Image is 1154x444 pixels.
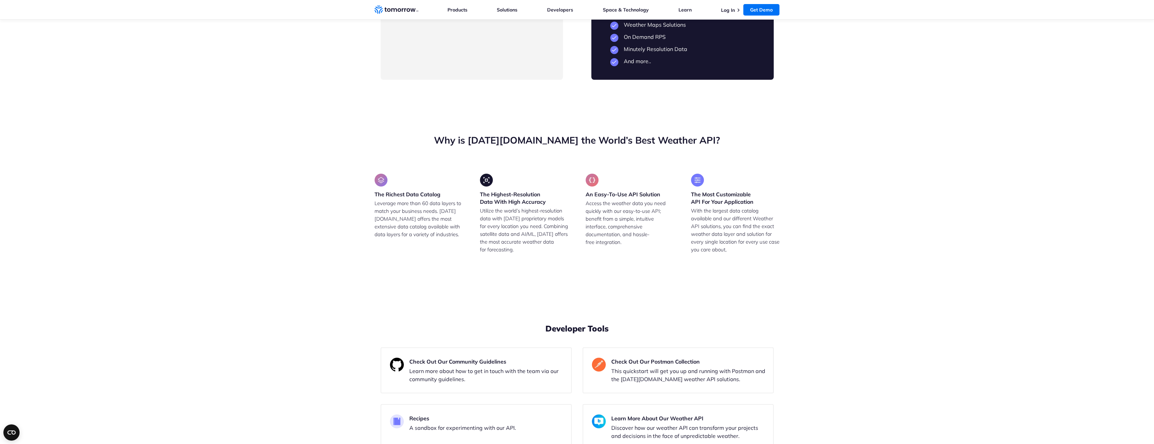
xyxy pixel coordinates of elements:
[3,424,20,441] button: Open CMP widget
[611,367,768,383] p: This quickstart will get you up and running with Postman and the [DATE][DOMAIN_NAME] weather API ...
[678,7,692,13] a: Learn
[610,46,755,52] li: Minutely Resolution Data
[375,191,440,198] h3: The Richest Data Catalog
[375,134,780,147] h2: Why is [DATE][DOMAIN_NAME] the World’s Best Weather API?
[583,347,774,393] a: Check Out Our Postman Collection This quickstart will get you up and running with Postman and the...
[547,7,573,13] a: Developers
[409,367,566,383] p: Learn more about how to get in touch with the team via our community guidelines.
[586,191,660,198] h3: An Easy-To-Use API Solution
[603,7,649,13] a: Space & Technology
[375,5,418,15] a: Home link
[611,357,768,366] h3: Check Out Our Postman Collection
[375,199,463,238] p: Leverage more than 60 data layers to match your business needs. [DATE][DOMAIN_NAME] offers the mo...
[497,7,517,13] a: Solutions
[691,191,780,205] h3: The Most Customizable API For Your Application
[447,7,467,13] a: Products
[381,347,572,393] a: Check Out Our Community Guidelines Learn more about how to get in touch with the team via our com...
[409,414,516,422] h3: Recipes
[409,357,566,366] h3: Check Out Our Community Guidelines
[480,207,569,269] p: Utilize the world’s highest-resolution data with [DATE] proprietary models for every location you...
[409,424,516,432] p: A sandbox for experimenting with our API.
[586,199,674,246] p: Access the weather data you need quickly with our easy-to-use API; benefit from a simple, intuiti...
[381,323,774,334] h2: Developer Tools
[721,7,735,13] a: Log In
[611,414,768,422] h3: Learn More About Our Weather API
[610,58,755,65] li: And more..
[743,4,779,16] a: Get Demo
[480,191,569,205] h3: The Highest-Resolution Data With High Accuracy
[610,33,755,40] li: On Demand RPS
[610,21,755,28] li: Weather Maps Solutions
[691,207,780,253] p: With the largest data catalog available and our different Weather API solutions, you can find the...
[611,424,768,440] p: Discover how our weather API can transform your projects and decisions in the face of unpredictab...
